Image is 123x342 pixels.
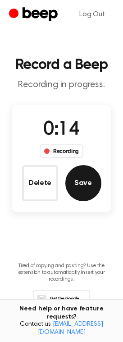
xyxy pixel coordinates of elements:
[43,120,79,139] span: 0:14
[38,321,103,336] a: [EMAIL_ADDRESS][DOMAIN_NAME]
[65,165,101,201] button: Save Audio Record
[9,6,60,23] a: Beep
[7,263,116,283] p: Tired of copying and pasting? Use the extension to automatically insert your recordings.
[5,321,118,337] span: Contact us
[70,4,114,25] a: Log Out
[7,58,116,72] h1: Record a Beep
[7,79,116,91] p: Recording in progress.
[40,144,83,158] div: Recording
[22,165,58,201] button: Delete Audio Record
